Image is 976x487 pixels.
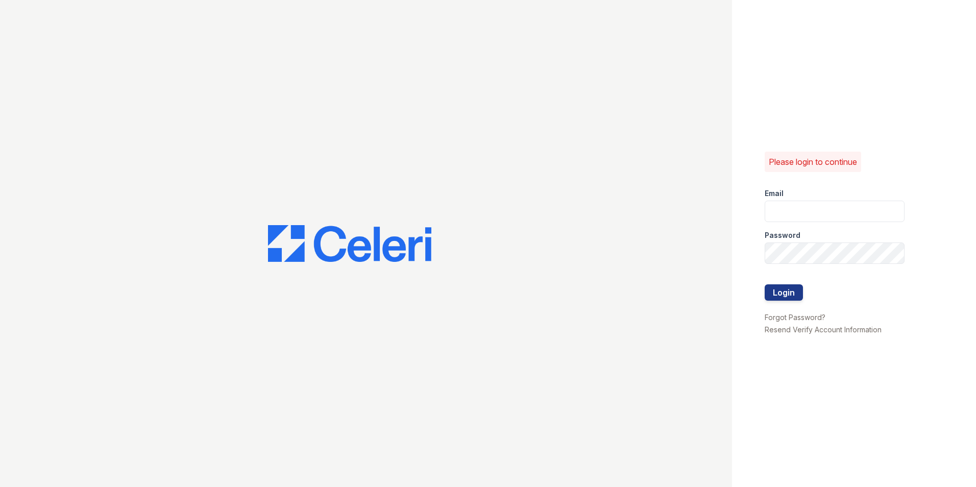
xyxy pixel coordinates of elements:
p: Please login to continue [769,156,857,168]
img: CE_Logo_Blue-a8612792a0a2168367f1c8372b55b34899dd931a85d93a1a3d3e32e68fde9ad4.png [268,225,431,262]
a: Forgot Password? [765,313,825,322]
a: Resend Verify Account Information [765,325,882,334]
label: Password [765,230,800,240]
label: Email [765,188,784,199]
button: Login [765,284,803,301]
